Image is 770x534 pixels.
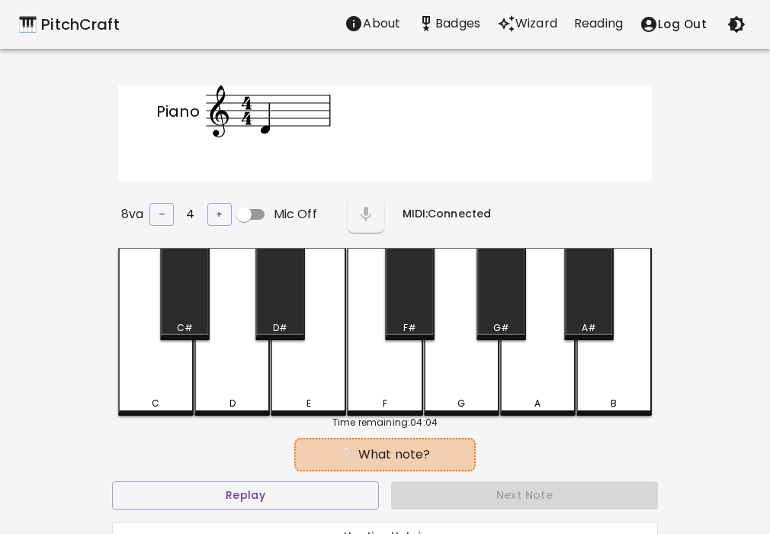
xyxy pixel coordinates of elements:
[149,203,174,227] button: –
[273,321,287,335] div: D#
[229,397,236,410] div: D
[156,101,200,122] text: Piano
[112,481,379,510] button: Replay
[306,397,311,410] div: E
[186,204,194,225] h6: 4
[574,14,623,33] p: Reading
[336,8,409,39] button: About
[177,321,193,335] div: C#
[582,321,596,335] div: A#
[489,8,566,39] button: Wizard
[18,12,120,37] a: 🎹 PitchCraft
[457,397,465,410] div: G
[118,416,652,429] div: Time remaining: 04:04
[435,14,480,33] p: Badges
[403,321,416,335] div: F#
[207,203,232,227] button: +
[274,205,317,224] span: Mic Off
[611,397,617,410] div: B
[566,8,631,40] a: Reading
[409,8,489,40] a: Stats
[534,397,541,410] div: A
[493,321,509,335] div: G#
[409,8,489,39] button: Stats
[302,446,469,464] div: ❔ What note?
[489,8,566,40] a: Wizard
[515,14,557,33] p: Wizard
[403,206,491,223] h6: MIDI: Connected
[152,397,159,410] div: C
[336,8,409,40] a: About
[121,204,143,225] h6: 8va
[631,8,715,40] button: account of current user
[383,397,387,410] div: F
[363,14,400,33] p: About
[566,8,631,39] button: Reading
